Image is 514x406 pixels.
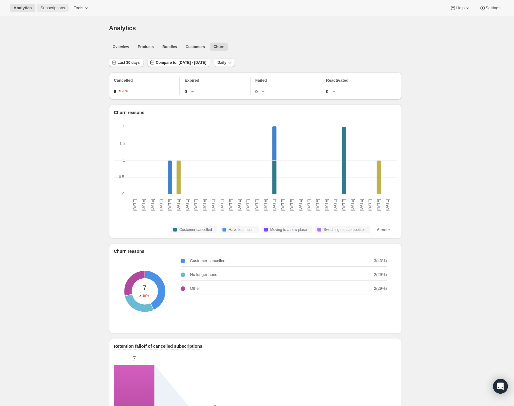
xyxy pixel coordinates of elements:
p: No longer need [190,272,218,278]
text: [DATE] [168,199,172,211]
button: Daily [214,58,235,67]
text: [DATE] [307,199,311,211]
text: [DATE] [211,199,215,211]
rect: Admin cancelled-9 0 [194,127,198,128]
rect: Admin cancelled-9 0 [377,127,381,128]
rect: Admin cancelled-9 0 [263,127,268,128]
p: Churn reasons [114,248,145,254]
g: 2025-09-06: Customer cancelled 0,Have too much 0,Moving to a new place 0,Switching to a competito... [244,127,252,194]
span: Analytics [14,6,32,10]
span: Have too much [229,227,254,232]
text: 1.5 [119,141,124,146]
rect: Admin cancelled-9 0 [359,127,364,128]
rect: Admin cancelled-9 0 [290,127,294,128]
text: [DATE] [350,199,355,211]
p: Customer cancelled [190,258,226,264]
span: Compare to: [DATE] - [DATE] [156,60,206,65]
text: [DATE] [359,199,363,211]
p: 2 ( 29 %) [374,285,387,292]
span: Analytics [109,25,136,31]
text: [DATE] [385,199,390,211]
rect: Admin cancelled-9 0 [176,127,181,128]
button: Have too much [220,226,259,233]
p: Reactivated [326,77,397,84]
span: Subscriptions [40,6,65,10]
h2: Churn reasons [114,109,397,116]
span: 0 [185,88,187,95]
g: 2025-09-09: Customer cancelled 1,Have too much 0,Moving to a new place 0,Switching to a competito... [270,126,279,195]
rect: Admin cancelled-9 0 [185,127,190,128]
text: [DATE] [194,199,198,211]
text: [DATE] [176,199,181,211]
rect: Admin cancelled-9 0 [281,127,285,128]
g: 2025-08-25: Customer cancelled 0,Have too much 0,Moving to a new place 0,Switching to a competito... [139,127,148,194]
rect: No longer need-6 1 [377,161,381,195]
rect: Admin cancelled-9 0 [368,127,372,128]
rect: Other-8 1 [168,161,172,195]
rect: Admin cancelled-9 0 [141,127,146,128]
rect: Admin cancelled-9 0 [202,127,207,128]
text: [DATE] [159,199,163,211]
g: 2025-09-22: Customer cancelled 0,Have too much 0,Moving to a new place 0,Switching to a competito... [383,127,392,194]
div: Open Intercom Messenger [493,379,508,394]
g: 2025-09-01: Customer cancelled 0,Have too much 0,Moving to a new place 0,Switching to a competito... [200,127,209,194]
text: [DATE] [368,199,372,211]
text: 0 [122,192,124,196]
span: Bundles [162,44,177,49]
p: Other [190,285,200,292]
g: 2025-08-31: Customer cancelled 0,Have too much 0,Moving to a new place 0,Switching to a competito... [192,127,200,194]
g: 2025-09-02: Customer cancelled 0,Have too much 0,Moving to a new place 0,Switching to a competito... [209,127,218,194]
rect: No longer need-6 1 [176,161,181,195]
p: Failed [255,77,321,84]
span: 0 [326,88,328,95]
text: [DATE] [220,199,224,211]
text: 1 [123,158,125,162]
rect: Admin cancelled-9 0 [220,127,224,128]
rect: Admin cancelled-9 0 [246,127,250,128]
button: Customer cancelled [171,226,217,233]
span: Settings [486,6,500,10]
g: 2025-09-05: Customer cancelled 0,Have too much 0,Moving to a new place 0,Switching to a competito... [235,127,244,194]
g: 2025-09-21: Customer cancelled 0,Have too much 0,Moving to a new place 0,Switching to a competito... [374,127,383,195]
rect: Other-8 1 [272,126,276,161]
span: Churn [214,44,224,49]
g: 2025-08-28: Customer cancelled 0,Have too much 0,Moving to a new place 0,Switching to a competito... [165,127,174,195]
rect: Customer cancelled-0 1 [272,161,276,195]
rect: Admin cancelled-9 0 [229,127,233,128]
button: Compare to: [DATE] - [DATE] [147,58,210,67]
rect: Admin cancelled-9 0 [168,127,172,128]
g: 2025-09-10: Customer cancelled 0,Have too much 0,Moving to a new place 0,Switching to a competito... [279,127,287,194]
g: 2025-09-17: Customer cancelled 2,Have too much 0,Moving to a new place 0,Switching to a competito... [340,127,348,195]
button: Help [446,4,474,12]
g: 2025-08-30: Customer cancelled 0,Have too much 0,Moving to a new place 0,Switching to a competito... [183,127,192,194]
g: 2025-09-14: Customer cancelled 0,Have too much 0,Moving to a new place 0,Switching to a competito... [313,127,322,194]
span: Customer cancelled [179,227,212,232]
p: 3 ( 43 %) [374,258,387,264]
span: Products [138,44,154,49]
button: Analytics [10,4,35,12]
span: Daily [218,60,226,65]
g: 2025-08-29: Customer cancelled 0,Have too much 0,Moving to a new place 0,Switching to a competito... [174,127,183,195]
text: 20% [122,89,128,93]
g: 2025-09-08: Customer cancelled 0,Have too much 0,Moving to a new place 0,Switching to a competito... [261,127,270,194]
g: 2025-09-15: Customer cancelled 0,Have too much 0,Moving to a new place 0,Switching to a competito... [322,127,331,194]
rect: Admin cancelled-9 0 [324,127,329,128]
text: [DATE] [237,199,242,211]
g: 2025-09-11: Customer cancelled 0,Have too much 0,Moving to a new place 0,Switching to a competito... [288,127,296,194]
span: Customers [186,44,205,49]
rect: Admin cancelled-9 0 [237,127,242,128]
rect: Admin cancelled-9 0 [342,127,346,128]
text: [DATE] [150,199,154,211]
text: [DATE] [228,199,233,211]
text: [DATE] [141,199,146,211]
text: [DATE] [333,199,337,211]
rect: Admin cancelled-9 0 [298,127,303,128]
rect: Admin cancelled-9 0 [150,127,155,128]
p: 2 ( 29 %) [374,272,387,278]
text: [DATE] [272,199,276,211]
button: Subscriptions [37,4,69,12]
rect: Admin cancelled-9 0 [333,127,337,128]
rect: Admin cancelled-9 0 [307,127,311,128]
p: Retention falloff of cancelled subscriptions [114,343,202,349]
text: [DATE] [342,199,346,211]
